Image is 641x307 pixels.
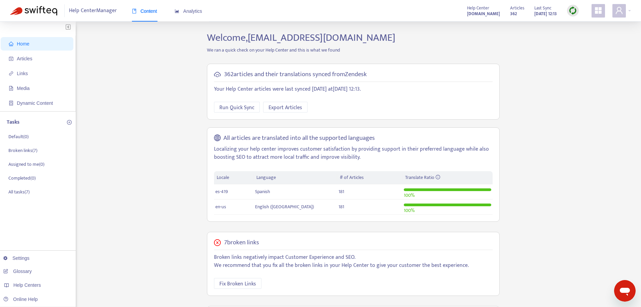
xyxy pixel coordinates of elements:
[215,203,226,211] span: en-us
[69,4,117,17] span: Help Center Manager
[8,147,37,154] p: Broken links ( 7 )
[404,207,415,214] span: 100 %
[255,203,314,211] span: English ([GEOGRAPHIC_DATA])
[214,71,221,78] span: cloud-sync
[9,56,13,61] span: account-book
[214,253,493,270] p: Broken links negatively impact Customer Experience and SEO. We recommend that you fix all the bro...
[175,8,202,14] span: Analytics
[8,133,29,140] p: Default ( 0 )
[9,86,13,91] span: file-image
[132,9,137,13] span: book
[219,103,254,112] span: Run Quick Sync
[614,280,636,302] iframe: Button to launch messaging window
[13,282,41,288] span: Help Centers
[269,103,302,112] span: Export Articles
[3,269,32,274] a: Glossary
[9,101,13,105] span: container
[224,239,259,247] h5: 7 broken links
[510,10,517,18] strong: 362
[3,255,30,261] a: Settings
[337,171,402,184] th: # of Articles
[10,6,57,16] img: Swifteq
[17,86,30,91] span: Media
[254,171,337,184] th: Language
[223,134,375,142] h5: All articles are translated into all the supported languages
[534,10,557,18] strong: [DATE] 12:13
[9,71,13,76] span: link
[339,188,344,195] span: 181
[263,102,308,113] button: Export Articles
[569,6,577,15] img: sync.dc5367851b00ba804db3.png
[219,280,256,288] span: Fix Broken Links
[17,100,53,106] span: Dynamic Content
[8,175,36,182] p: Completed ( 0 )
[214,278,261,289] button: Fix Broken Links
[8,188,30,195] p: All tasks ( 7 )
[339,203,344,211] span: 181
[67,120,72,125] span: plus-circle
[175,9,179,13] span: area-chart
[9,41,13,46] span: home
[8,161,44,168] p: Assigned to me ( 0 )
[3,297,38,302] a: Online Help
[214,134,221,142] span: global
[132,8,157,14] span: Content
[255,188,270,195] span: Spanish
[214,85,493,93] p: Your Help Center articles were last synced [DATE] at [DATE] 12:13 .
[224,71,367,79] h5: 362 articles and their translations synced from Zendesk
[17,56,32,61] span: Articles
[17,41,29,47] span: Home
[615,6,623,14] span: user
[215,188,228,195] span: es-419
[214,171,254,184] th: Locale
[202,47,505,54] p: We ran a quick check on your Help Center and this is what we found
[214,145,493,161] p: Localizing your help center improves customer satisfaction by providing support in their preferre...
[467,10,500,18] a: [DOMAIN_NAME]
[404,191,415,199] span: 100 %
[405,174,490,181] div: Translate Ratio
[207,29,395,46] span: Welcome, [EMAIL_ADDRESS][DOMAIN_NAME]
[17,71,28,76] span: Links
[467,4,489,12] span: Help Center
[534,4,551,12] span: Last Sync
[7,118,20,126] p: Tasks
[510,4,524,12] span: Articles
[594,6,602,14] span: appstore
[214,102,260,113] button: Run Quick Sync
[214,239,221,246] span: close-circle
